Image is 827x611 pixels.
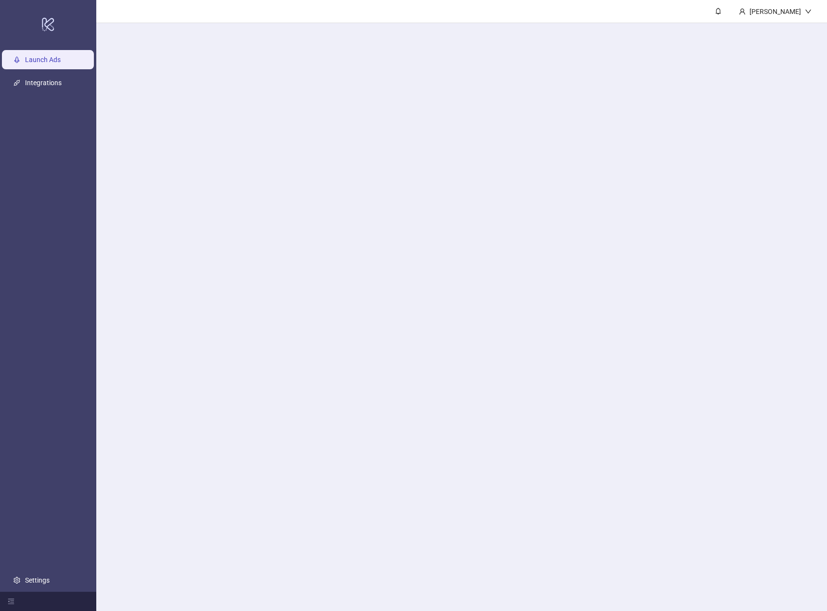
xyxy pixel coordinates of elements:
span: bell [715,8,722,14]
div: [PERSON_NAME] [746,6,805,17]
a: Settings [25,576,50,584]
span: menu-fold [8,598,14,605]
a: Launch Ads [25,56,61,64]
span: down [805,8,812,15]
a: Integrations [25,79,62,87]
span: user [739,8,746,15]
